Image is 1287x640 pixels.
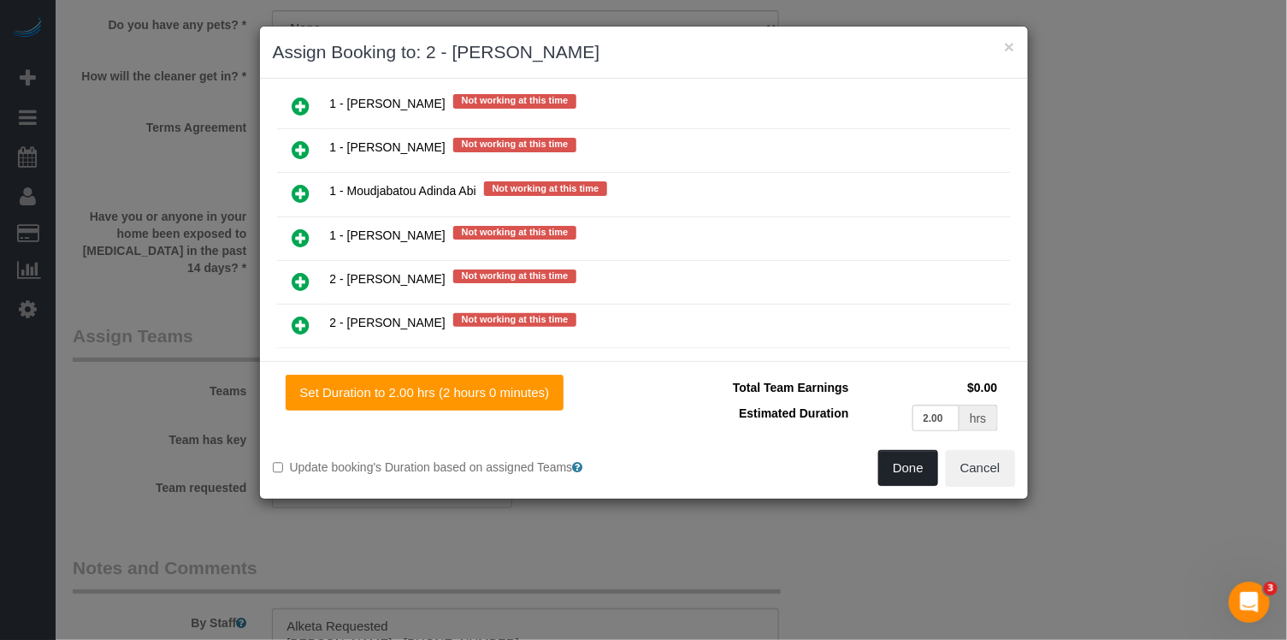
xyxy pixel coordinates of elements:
span: 1 - [PERSON_NAME] [330,98,446,111]
iframe: Intercom live chat [1229,582,1270,623]
input: Update booking's Duration based on assigned Teams [273,462,284,473]
h3: Assign Booking to: 2 - [PERSON_NAME] [273,39,1015,65]
span: 3 [1264,582,1278,596]
span: Estimated Duration [739,406,848,420]
span: Not working at this time [453,94,577,108]
span: 1 - [PERSON_NAME] [330,141,446,155]
span: Not working at this time [453,226,577,240]
button: Done [878,450,938,486]
label: Update booking's Duration based on assigned Teams [273,459,631,476]
td: Total Team Earnings [657,375,853,400]
button: Cancel [946,450,1015,486]
span: 2 - [PERSON_NAME] [330,316,446,329]
span: 1 - Moudjabatou Adinda Abi [330,185,476,199]
span: 1 - [PERSON_NAME] [330,228,446,242]
span: Not working at this time [453,270,577,283]
span: 2 - [PERSON_NAME] [330,272,446,286]
button: Set Duration to 2.00 hrs (2 hours 0 minutes) [286,375,564,411]
span: Not working at this time [484,181,608,195]
button: × [1004,38,1014,56]
span: Not working at this time [453,313,577,327]
span: Not working at this time [453,138,577,151]
td: $0.00 [853,375,1002,400]
div: hrs [959,405,997,431]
